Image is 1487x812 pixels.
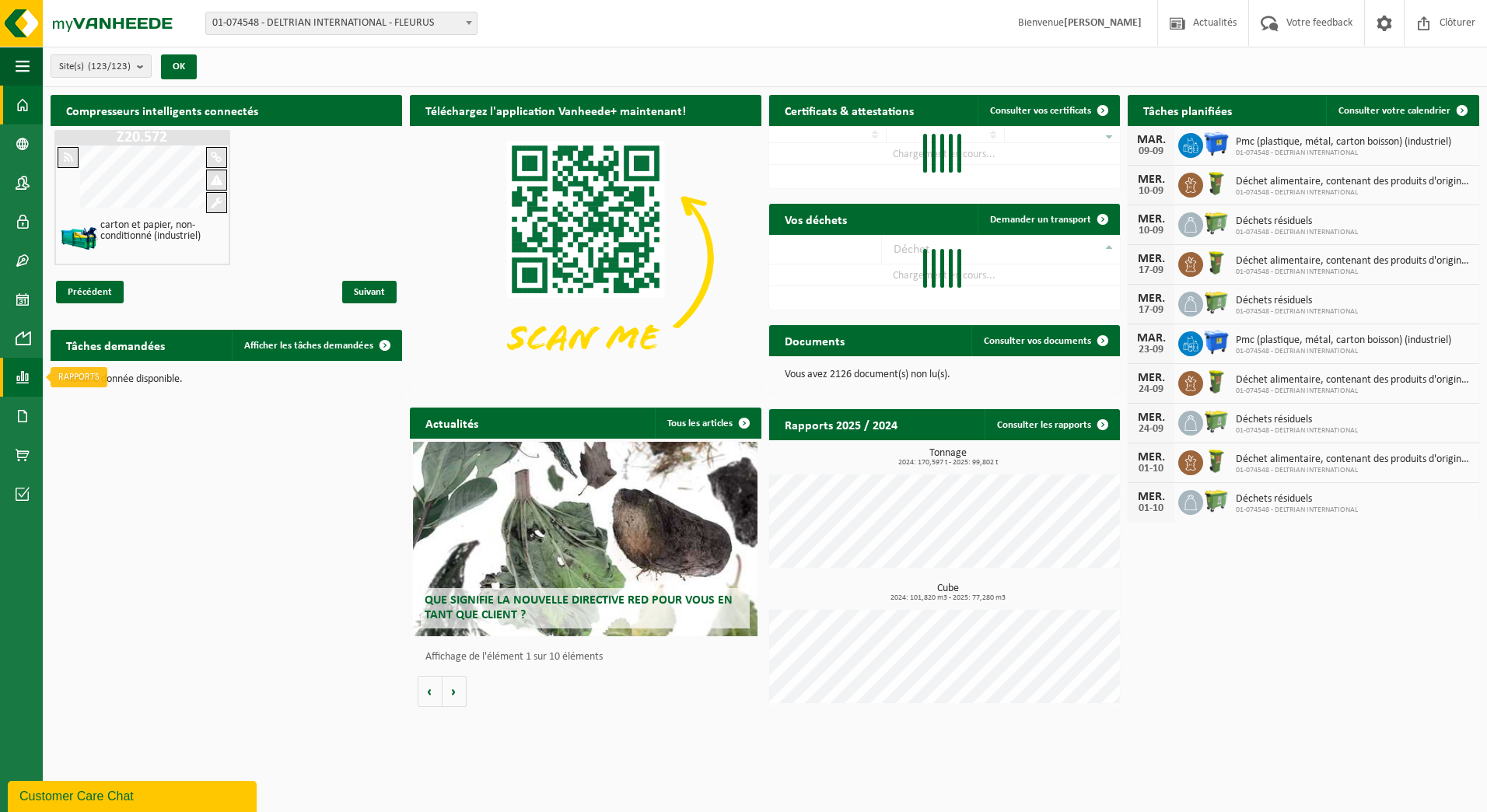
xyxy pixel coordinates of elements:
span: 01-074548 - DELTRIAN INTERNATIONAL [1236,188,1471,198]
a: Consulter vos documents [971,325,1118,356]
span: 01-074548 - DELTRIAN INTERNATIONAL [1236,347,1451,356]
div: 17-09 [1135,265,1167,276]
div: MER. [1135,451,1167,464]
span: Déchets résiduels [1236,295,1358,307]
img: WB-0060-HPE-GN-50 [1203,369,1230,395]
span: 01-074548 - DELTRIAN INTERNATIONAL [1236,387,1471,396]
div: MER. [1135,491,1167,503]
a: Demander un transport [978,204,1118,235]
div: 24-09 [1135,424,1167,435]
count: (123/123) [88,61,131,72]
span: Déchet alimentaire, contenant des produits d'origine animale, non emballé, catég... [1236,176,1471,188]
img: WB-0060-HPE-GN-50 [1203,448,1230,474]
h2: Vos déchets [769,204,862,234]
div: MAR. [1135,134,1167,146]
span: Consulter votre calendrier [1338,106,1450,116]
span: Suivant [342,281,397,303]
img: WB-0660-HPE-GN-50 [1203,488,1230,514]
div: MER. [1135,292,1167,305]
img: WB-0060-HPE-GN-50 [1203,250,1230,276]
h1: Z20.572 [58,130,226,145]
h4: carton et papier, non-conditionné (industriel) [100,220,223,242]
img: WB-0060-HPE-GN-50 [1203,170,1230,197]
span: 01-074548 - DELTRIAN INTERNATIONAL - FLEURUS [206,12,477,34]
div: 10-09 [1135,186,1167,197]
span: Pmc (plastique, métal, carton boisson) (industriel) [1236,136,1451,149]
strong: [PERSON_NAME] [1064,17,1142,29]
a: Consulter les rapports [985,409,1118,440]
div: 24-09 [1135,384,1167,395]
p: Vous avez 2126 document(s) non lu(s). [785,369,1105,380]
img: HK-XZ-20-GN-12 [60,219,99,257]
span: 01-074548 - DELTRIAN INTERNATIONAL - FLEURUS [205,12,478,35]
div: MER. [1135,372,1167,384]
div: 01-10 [1135,503,1167,514]
span: 2024: 170,597 t - 2025: 99,802 t [777,459,1121,467]
span: Que signifie la nouvelle directive RED pour vous en tant que client ? [425,594,733,621]
span: Consulter vos documents [984,336,1091,346]
h2: Tâches planifiées [1128,95,1247,125]
span: Pmc (plastique, métal, carton boisson) (industriel) [1236,334,1451,347]
img: WB-1100-HPE-BE-01 [1203,131,1230,157]
div: MER. [1135,213,1167,226]
div: 10-09 [1135,226,1167,236]
span: 01-074548 - DELTRIAN INTERNATIONAL [1236,426,1358,436]
div: 23-09 [1135,345,1167,355]
iframe: chat widget [8,778,260,812]
span: Demander un transport [990,215,1091,225]
button: OK [161,54,197,79]
h2: Téléchargez l'application Vanheede+ maintenant! [410,95,702,125]
button: Site(s)(123/123) [51,54,152,78]
h3: Cube [777,583,1121,602]
div: MER. [1135,411,1167,424]
span: Déchet alimentaire, contenant des produits d'origine animale, non emballé, catég... [1236,374,1471,387]
img: WB-0660-HPE-GN-50 [1203,408,1230,435]
span: Site(s) [59,55,131,79]
h2: Tâches demandées [51,330,180,360]
span: Consulter vos certificats [990,106,1091,116]
button: Vorige [418,676,443,707]
h2: Rapports 2025 / 2024 [769,409,913,439]
div: MER. [1135,173,1167,186]
h2: Actualités [410,408,494,438]
span: 01-074548 - DELTRIAN INTERNATIONAL [1236,149,1451,158]
img: Download de VHEPlus App [410,126,761,390]
h2: Certificats & attestations [769,95,929,125]
h2: Compresseurs intelligents connectés [51,95,402,125]
button: Volgende [443,676,467,707]
span: 01-074548 - DELTRIAN INTERNATIONAL [1236,466,1471,475]
span: Afficher les tâches demandées [244,341,373,351]
h2: Documents [769,325,860,355]
a: Consulter vos certificats [978,95,1118,126]
div: 01-10 [1135,464,1167,474]
p: Affichage de l'élément 1 sur 10 éléments [425,652,754,663]
a: Afficher les tâches demandées [232,330,401,361]
div: 17-09 [1135,305,1167,316]
a: Consulter votre calendrier [1326,95,1478,126]
span: Déchet alimentaire, contenant des produits d'origine animale, non emballé, catég... [1236,453,1471,466]
span: 01-074548 - DELTRIAN INTERNATIONAL [1236,268,1471,277]
div: 09-09 [1135,146,1167,157]
span: Précédent [56,281,124,303]
span: 2024: 101,820 m3 - 2025: 77,280 m3 [777,594,1121,602]
span: 01-074548 - DELTRIAN INTERNATIONAL [1236,228,1358,237]
span: Déchets résiduels [1236,215,1358,228]
span: Déchets résiduels [1236,493,1358,506]
span: Déchet alimentaire, contenant des produits d'origine animale, non emballé, catég... [1236,255,1471,268]
a: Que signifie la nouvelle directive RED pour vous en tant que client ? [413,442,757,636]
a: Tous les articles [655,408,760,439]
span: 01-074548 - DELTRIAN INTERNATIONAL [1236,506,1358,515]
span: 01-074548 - DELTRIAN INTERNATIONAL [1236,307,1358,317]
div: MAR. [1135,332,1167,345]
img: WB-0660-HPE-GN-50 [1203,289,1230,316]
h3: Tonnage [777,448,1121,467]
img: WB-0660-HPE-GN-50 [1203,210,1230,236]
p: Aucune donnée disponible. [66,374,387,385]
img: WB-1100-HPE-BE-01 [1203,329,1230,355]
span: Déchets résiduels [1236,414,1358,426]
div: MER. [1135,253,1167,265]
